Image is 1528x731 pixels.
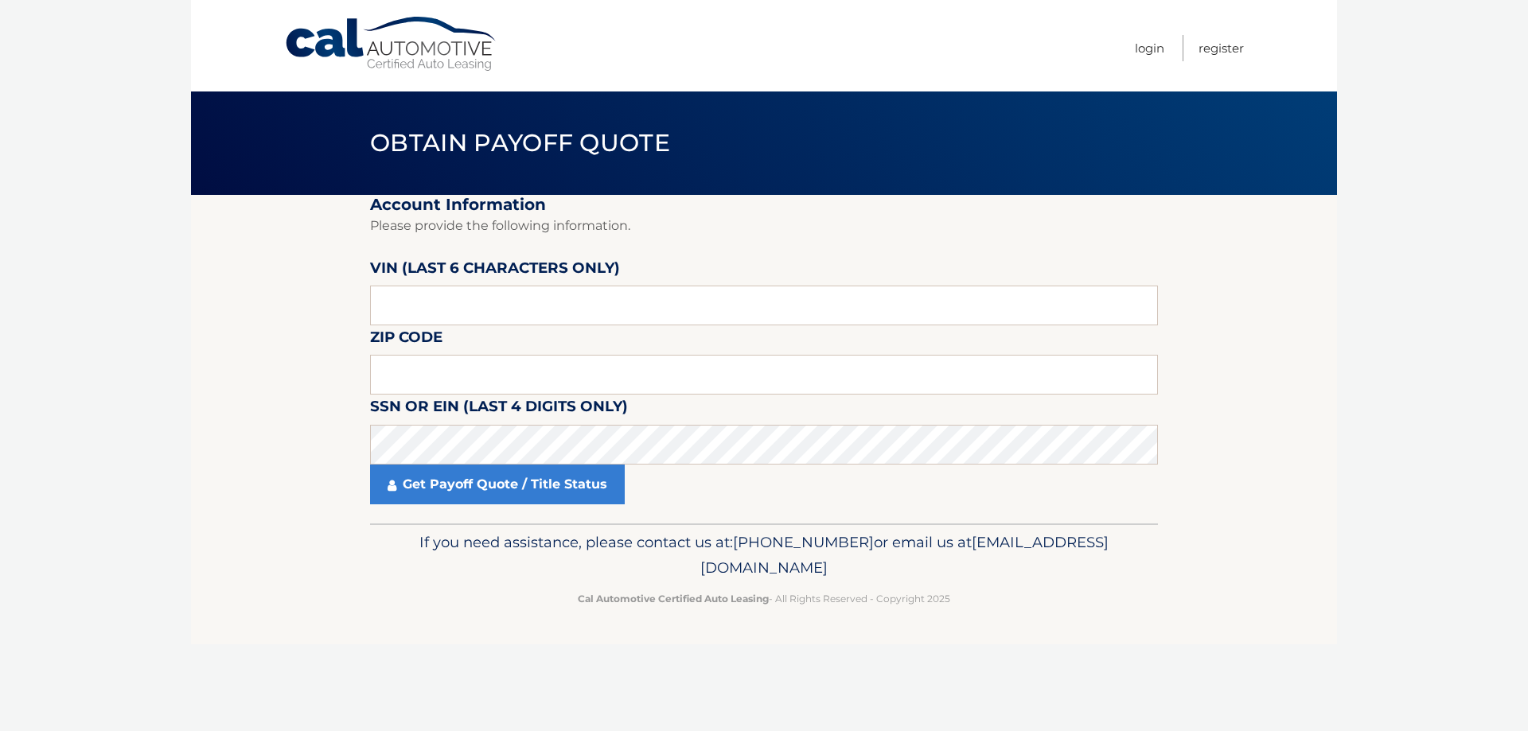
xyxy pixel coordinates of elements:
p: Please provide the following information. [370,215,1158,237]
a: Login [1135,35,1164,61]
label: VIN (last 6 characters only) [370,256,620,286]
a: Get Payoff Quote / Title Status [370,465,625,504]
label: SSN or EIN (last 4 digits only) [370,395,628,424]
span: Obtain Payoff Quote [370,128,670,157]
p: If you need assistance, please contact us at: or email us at [380,530,1148,581]
label: Zip Code [370,325,442,355]
span: [PHONE_NUMBER] [733,533,874,551]
p: - All Rights Reserved - Copyright 2025 [380,590,1148,607]
a: Register [1199,35,1244,61]
h2: Account Information [370,195,1158,215]
strong: Cal Automotive Certified Auto Leasing [578,593,769,605]
a: Cal Automotive [284,16,499,72]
